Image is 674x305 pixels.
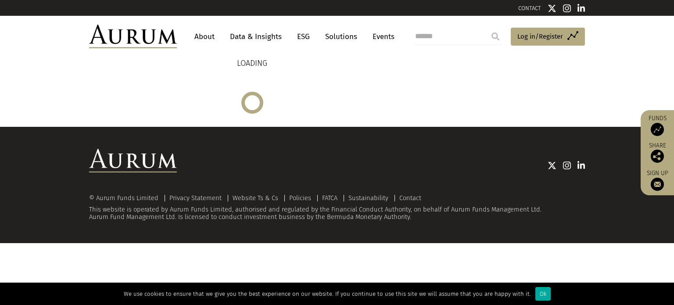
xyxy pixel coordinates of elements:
img: Twitter icon [548,161,556,170]
img: Linkedin icon [577,4,585,13]
a: About [190,29,219,45]
a: Log in/Register [511,28,585,46]
a: Privacy Statement [169,194,222,202]
div: This website is operated by Aurum Funds Limited, authorised and regulated by the Financial Conduc... [89,194,585,221]
input: Submit [487,28,504,45]
a: CONTACT [518,5,541,11]
img: Aurum Logo [89,149,177,172]
a: Website Ts & Cs [233,194,278,202]
div: © Aurum Funds Limited [89,195,163,201]
img: Access Funds [651,123,664,136]
a: Sign up [645,169,670,191]
a: Solutions [321,29,362,45]
img: Instagram icon [563,161,571,170]
div: Share [645,143,670,163]
a: FATCA [322,194,337,202]
a: ESG [293,29,314,45]
a: Sustainability [348,194,388,202]
a: Contact [399,194,421,202]
a: Data & Insights [226,29,286,45]
img: Instagram icon [563,4,571,13]
a: Policies [289,194,311,202]
img: Sign up to our newsletter [651,178,664,191]
a: Funds [645,115,670,136]
span: Log in/Register [517,31,563,42]
img: Share this post [651,150,664,163]
p: LOADING [237,57,267,70]
img: Aurum [89,25,177,48]
a: Events [368,29,394,45]
img: Twitter icon [548,4,556,13]
img: Linkedin icon [577,161,585,170]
